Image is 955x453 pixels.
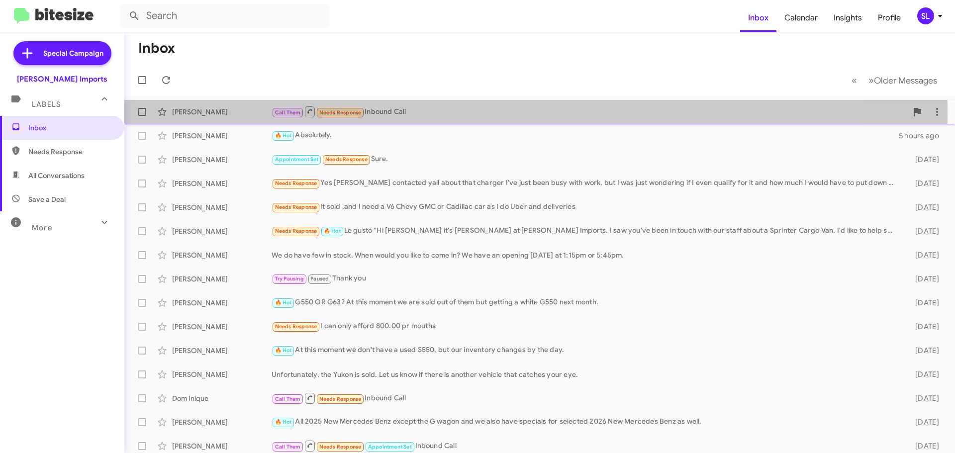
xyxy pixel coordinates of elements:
[272,345,899,356] div: At this moment we don't have a used S550, but our inventory changes by the day.
[275,396,301,402] span: Call Them
[899,179,947,188] div: [DATE]
[172,131,272,141] div: [PERSON_NAME]
[172,346,272,356] div: [PERSON_NAME]
[899,202,947,212] div: [DATE]
[275,299,292,306] span: 🔥 Hot
[272,250,899,260] div: We do have few in stock. When would you like to come in? We have an opening [DATE] at 1:15pm or 5...
[319,396,362,402] span: Needs Response
[17,74,107,84] div: [PERSON_NAME] Imports
[172,393,272,403] div: Dom Inique
[275,444,301,450] span: Call Them
[172,250,272,260] div: [PERSON_NAME]
[120,4,329,28] input: Search
[275,275,304,282] span: Try Pausing
[899,393,947,403] div: [DATE]
[870,3,909,32] a: Profile
[172,274,272,284] div: [PERSON_NAME]
[899,417,947,427] div: [DATE]
[899,298,947,308] div: [DATE]
[272,105,907,118] div: Inbound Call
[899,346,947,356] div: [DATE]
[172,322,272,332] div: [PERSON_NAME]
[899,369,947,379] div: [DATE]
[172,202,272,212] div: [PERSON_NAME]
[368,444,412,450] span: Appointment Set
[272,130,899,141] div: Absolutely.
[272,297,899,308] div: G550 OR G63? At this moment we are sold out of them but getting a white G550 next month.
[310,275,329,282] span: Paused
[899,441,947,451] div: [DATE]
[32,100,61,109] span: Labels
[272,440,899,452] div: Inbound Call
[275,347,292,354] span: 🔥 Hot
[325,156,368,163] span: Needs Response
[272,201,899,213] div: It sold .and I need a V6 Chevy GMC or Cadillac car as I do Uber and deliveries
[172,226,272,236] div: [PERSON_NAME]
[43,48,103,58] span: Special Campaign
[172,155,272,165] div: [PERSON_NAME]
[899,226,947,236] div: [DATE]
[275,228,317,234] span: Needs Response
[852,74,857,87] span: «
[28,123,113,133] span: Inbox
[272,178,899,189] div: Yes [PERSON_NAME] contacted yall about that charger I've just been busy with work, but I was just...
[272,225,899,237] div: Le gustó “Hi [PERSON_NAME] it's [PERSON_NAME] at [PERSON_NAME] Imports. I saw you've been in touc...
[899,131,947,141] div: 5 hours ago
[917,7,934,24] div: SL
[32,223,52,232] span: More
[272,321,899,332] div: I can only afford 800.00 pr mouths
[172,298,272,308] div: [PERSON_NAME]
[862,70,943,91] button: Next
[909,7,944,24] button: SL
[172,179,272,188] div: [PERSON_NAME]
[740,3,776,32] a: Inbox
[272,392,899,404] div: Inbound Call
[28,147,113,157] span: Needs Response
[272,369,899,379] div: Unfortunately, the Yukon is sold. Let us know if there is another vehicle that catches your eye.
[899,274,947,284] div: [DATE]
[826,3,870,32] a: Insights
[172,369,272,379] div: [PERSON_NAME]
[846,70,943,91] nav: Page navigation example
[275,204,317,210] span: Needs Response
[275,180,317,186] span: Needs Response
[868,74,874,87] span: »
[899,155,947,165] div: [DATE]
[28,171,85,181] span: All Conversations
[275,156,319,163] span: Appointment Set
[275,132,292,139] span: 🔥 Hot
[324,228,341,234] span: 🔥 Hot
[272,273,899,284] div: Thank you
[272,154,899,165] div: Sure.
[275,419,292,425] span: 🔥 Hot
[138,40,175,56] h1: Inbox
[899,250,947,260] div: [DATE]
[899,322,947,332] div: [DATE]
[172,417,272,427] div: [PERSON_NAME]
[874,75,937,86] span: Older Messages
[272,416,899,428] div: All 2025 New Mercedes Benz except the G wagon and we also have specials for selected 2026 New Mer...
[28,194,66,204] span: Save a Deal
[172,441,272,451] div: [PERSON_NAME]
[846,70,863,91] button: Previous
[275,109,301,116] span: Call Them
[275,323,317,330] span: Needs Response
[776,3,826,32] a: Calendar
[319,109,362,116] span: Needs Response
[172,107,272,117] div: [PERSON_NAME]
[13,41,111,65] a: Special Campaign
[319,444,362,450] span: Needs Response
